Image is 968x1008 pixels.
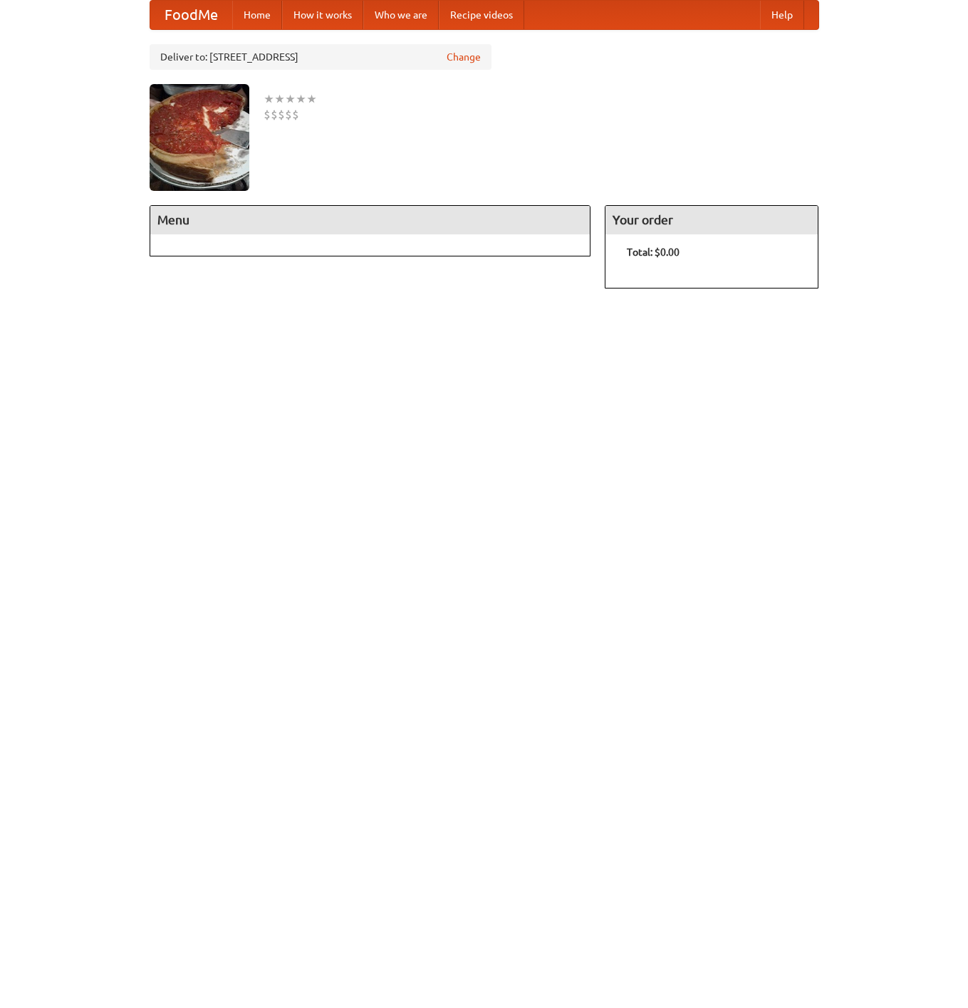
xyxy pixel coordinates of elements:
li: ★ [296,91,306,107]
a: Home [232,1,282,29]
a: Change [447,50,481,64]
li: $ [292,107,299,123]
li: ★ [274,91,285,107]
li: $ [278,107,285,123]
li: ★ [285,91,296,107]
li: ★ [306,91,317,107]
div: Deliver to: [STREET_ADDRESS] [150,44,491,70]
li: $ [271,107,278,123]
h4: Your order [605,206,818,234]
h4: Menu [150,206,590,234]
a: FoodMe [150,1,232,29]
a: Help [760,1,804,29]
a: Who we are [363,1,439,29]
li: ★ [264,91,274,107]
li: $ [264,107,271,123]
a: How it works [282,1,363,29]
img: angular.jpg [150,84,249,191]
a: Recipe videos [439,1,524,29]
b: Total: $0.00 [627,246,680,258]
li: $ [285,107,292,123]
